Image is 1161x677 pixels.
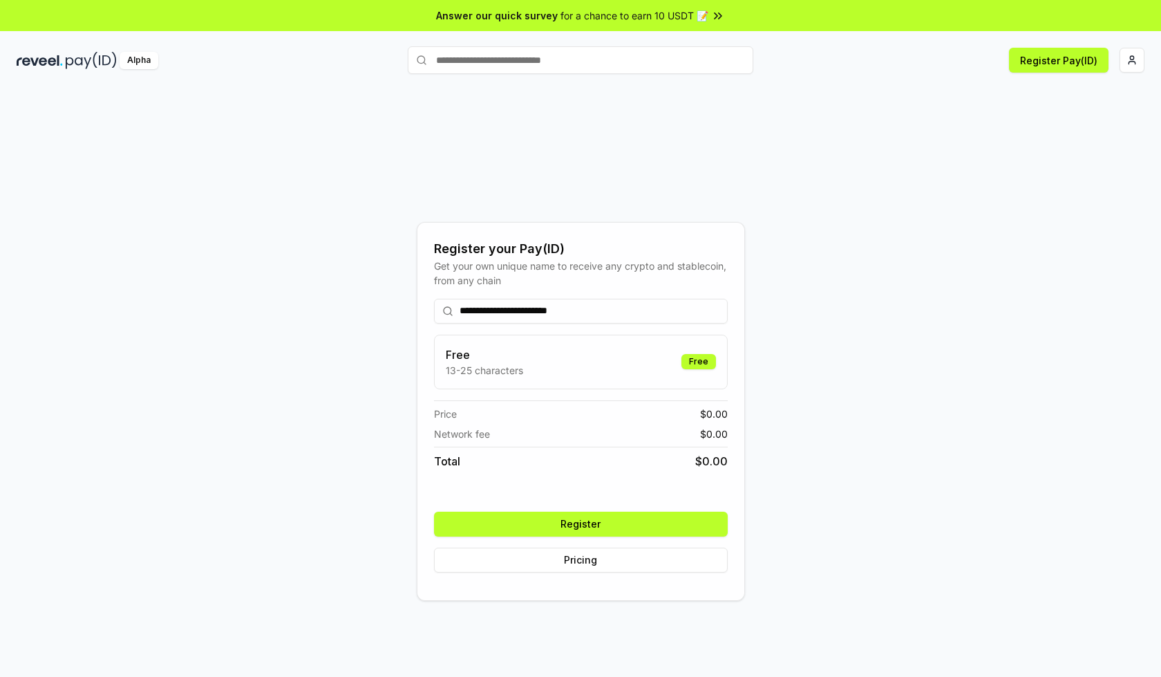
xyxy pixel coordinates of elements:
span: $ 0.00 [700,407,728,421]
span: Total [434,453,460,470]
span: for a chance to earn 10 USDT 📝 [560,8,708,23]
img: pay_id [66,52,117,69]
span: Price [434,407,457,421]
span: $ 0.00 [700,427,728,441]
div: Get your own unique name to receive any crypto and stablecoin, from any chain [434,259,728,288]
div: Alpha [120,52,158,69]
div: Register your Pay(ID) [434,239,728,259]
div: Free [681,354,716,369]
span: $ 0.00 [695,453,728,470]
h3: Free [446,346,523,363]
button: Register [434,512,728,537]
p: 13-25 characters [446,363,523,378]
span: Network fee [434,427,490,441]
button: Register Pay(ID) [1009,48,1108,73]
button: Pricing [434,548,728,573]
span: Answer our quick survey [436,8,558,23]
img: reveel_dark [17,52,63,69]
